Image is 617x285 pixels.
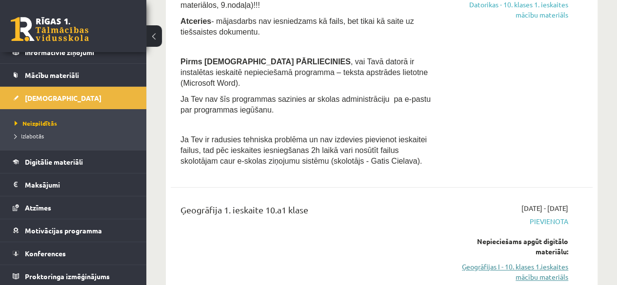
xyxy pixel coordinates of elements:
a: [DEMOGRAPHIC_DATA] [13,87,134,109]
span: Konferences [25,249,66,258]
legend: Maksājumi [25,173,134,196]
span: Pirms [DEMOGRAPHIC_DATA] PĀRLIECINIES [180,57,351,66]
span: Ja Tev ir radusies tehniska problēma un nav izdevies pievienot ieskaitei failus, tad pēc ieskaite... [180,135,427,165]
a: Atzīmes [13,196,134,219]
span: Mācību materiāli [25,71,79,79]
a: Digitālie materiāli [13,151,134,173]
span: Atzīmes [25,203,51,212]
span: Neizpildītās [15,119,57,127]
span: [DEMOGRAPHIC_DATA] [25,94,101,102]
span: Ja Tev nav šīs programmas sazinies ar skolas administrāciju pa e-pastu par programmas iegūšanu. [180,95,431,114]
span: Digitālie materiāli [25,157,83,166]
div: Nepieciešams apgūt digitālo materiālu: [449,236,568,257]
span: - mājasdarbs nav iesniedzams kā fails, bet tikai kā saite uz tiešsaistes dokumentu. [180,17,414,36]
legend: Informatīvie ziņojumi [25,41,134,63]
span: , vai Tavā datorā ir instalētas ieskaitē nepieciešamā programma – teksta apstrādes lietotne (Micr... [180,57,428,87]
span: Motivācijas programma [25,226,102,235]
div: Ģeogrāfija 1. ieskaite 10.a1 klase [180,203,434,221]
span: Pievienota [449,216,568,227]
a: Izlabotās [15,132,137,140]
a: Motivācijas programma [13,219,134,242]
span: [DATE] - [DATE] [521,203,568,213]
a: Maksājumi [13,173,134,196]
a: Konferences [13,242,134,265]
a: Rīgas 1. Tālmācības vidusskola [11,17,89,41]
a: Neizpildītās [15,119,137,128]
a: Informatīvie ziņojumi [13,41,134,63]
span: Izlabotās [15,132,44,140]
a: Mācību materiāli [13,64,134,86]
span: Proktoringa izmēģinājums [25,272,110,281]
b: Atceries [180,17,211,25]
a: Ģeogrāfijas I - 10. klases 1.ieskaites mācību materiāls [449,262,568,282]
